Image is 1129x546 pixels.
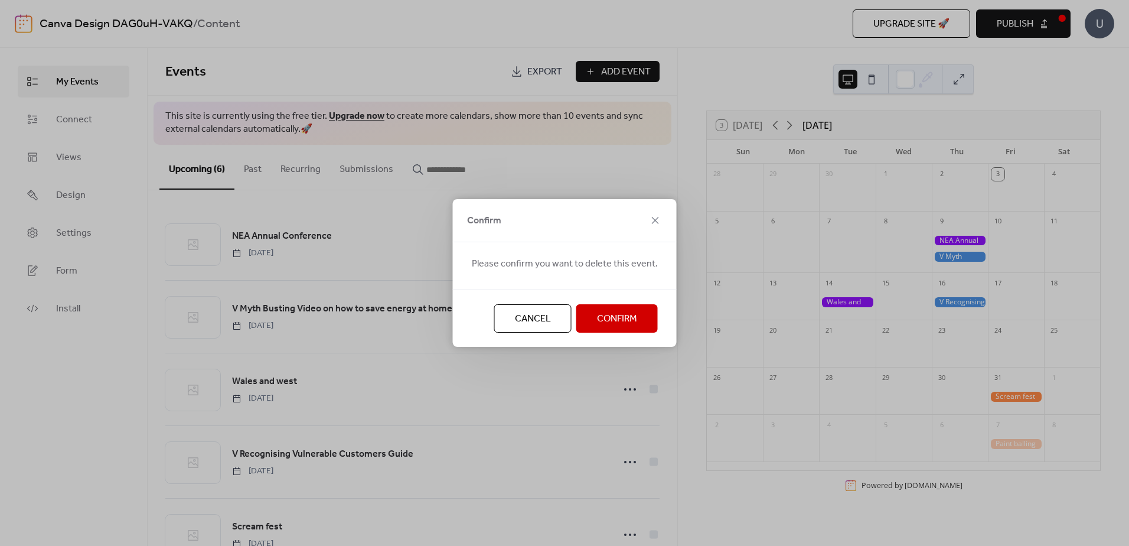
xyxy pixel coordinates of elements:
button: Cancel [494,304,572,333]
button: Confirm [576,304,658,333]
span: Confirm [597,312,637,326]
span: Please confirm you want to delete this event. [472,257,658,271]
span: Confirm [467,214,501,228]
span: Cancel [515,312,551,326]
